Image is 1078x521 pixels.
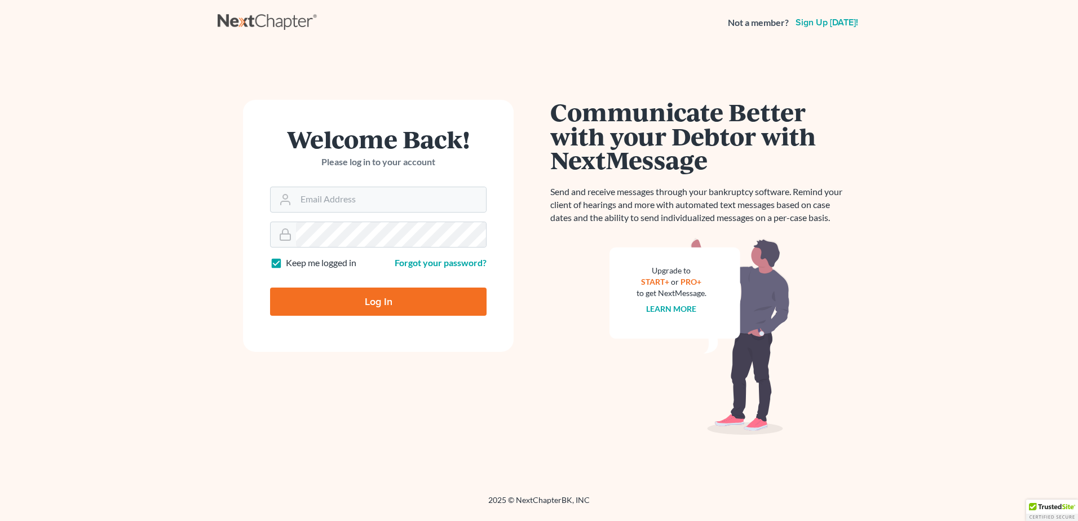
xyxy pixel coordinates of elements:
[270,156,487,169] p: Please log in to your account
[286,257,356,270] label: Keep me logged in
[637,288,706,299] div: to get NextMessage.
[270,288,487,316] input: Log In
[728,16,789,29] strong: Not a member?
[637,265,706,276] div: Upgrade to
[609,238,790,435] img: nextmessage_bg-59042aed3d76b12b5cd301f8e5b87938c9018125f34e5fa2b7a6b67550977c72.svg
[550,186,849,224] p: Send and receive messages through your bankruptcy software. Remind your client of hearings and mo...
[218,494,860,515] div: 2025 © NextChapterBK, INC
[793,18,860,27] a: Sign up [DATE]!
[647,304,697,314] a: Learn more
[550,100,849,172] h1: Communicate Better with your Debtor with NextMessage
[681,277,702,286] a: PRO+
[642,277,670,286] a: START+
[270,127,487,151] h1: Welcome Back!
[395,257,487,268] a: Forgot your password?
[671,277,679,286] span: or
[1026,500,1078,521] div: TrustedSite Certified
[296,187,486,212] input: Email Address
